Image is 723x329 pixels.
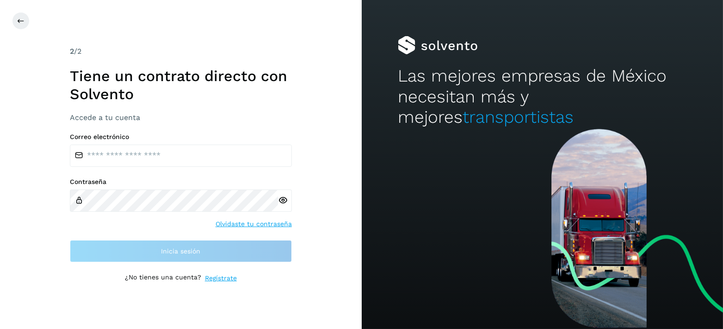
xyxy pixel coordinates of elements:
div: /2 [70,46,292,57]
p: ¿No tienes una cuenta? [125,273,201,283]
h2: Las mejores empresas de México necesitan más y mejores [398,66,687,127]
h1: Tiene un contrato directo con Solvento [70,67,292,103]
span: transportistas [463,107,574,127]
span: 2 [70,47,74,56]
label: Correo electrónico [70,133,292,141]
a: Olvidaste tu contraseña [216,219,292,229]
label: Contraseña [70,178,292,186]
button: Inicia sesión [70,240,292,262]
span: Inicia sesión [161,248,200,254]
h3: Accede a tu cuenta [70,113,292,122]
a: Regístrate [205,273,237,283]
